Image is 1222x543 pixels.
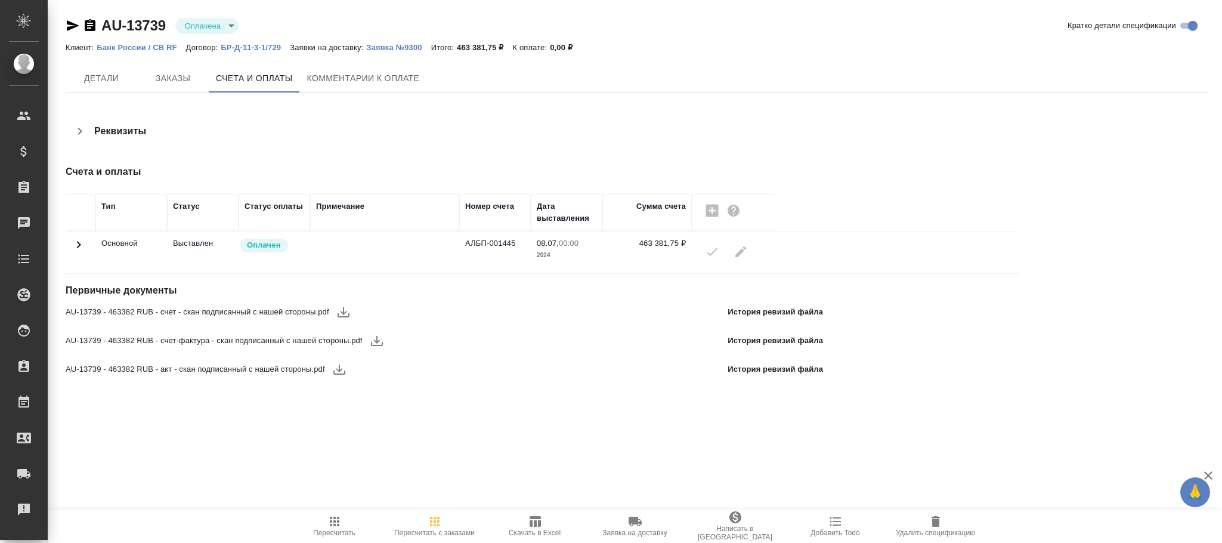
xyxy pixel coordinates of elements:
[66,43,97,52] p: Клиент:
[1185,480,1205,505] span: 🙏
[366,43,431,52] p: Заявка №9300
[173,200,200,212] div: Статус
[95,232,167,273] td: Основной
[72,245,86,254] span: Toggle Row Expanded
[290,43,366,52] p: Заявки на доставку:
[144,71,202,86] span: Заказы
[97,42,185,52] a: Банк России / CB RF
[307,71,420,86] span: Комментарии к оплате
[465,200,514,212] div: Номер счета
[66,18,80,33] button: Скопировать ссылку для ЯМессенджера
[247,239,281,251] p: Оплачен
[101,200,116,212] div: Тип
[728,306,823,318] p: История ревизий файла
[728,335,823,347] p: История ревизий файла
[550,43,581,52] p: 0,00 ₽
[602,232,692,273] td: 463 381,75 ₽
[1068,20,1176,32] span: Кратко детали спецификации
[186,43,221,52] p: Договор:
[66,306,329,318] span: AU-13739 - 463382 RUB - счет - скан подписанный с нашей стороны.pdf
[537,249,596,261] p: 2024
[316,200,364,212] div: Примечание
[1180,477,1210,507] button: 🙏
[66,335,363,347] span: AU-13739 - 463382 RUB - счет-фактура - скан подписанный с нашей стороны.pdf
[101,17,166,33] a: AU-13739
[83,18,97,33] button: Скопировать ссылку
[66,165,828,179] h4: Счета и оплаты
[431,43,457,52] p: Итого:
[537,200,596,224] div: Дата выставления
[728,363,823,375] p: История ревизий файла
[66,283,828,298] h4: Первичные документы
[73,71,130,86] span: Детали
[97,43,185,52] p: Банк России / CB RF
[245,200,303,212] div: Статус оплаты
[216,71,293,86] span: Счета и оплаты
[512,43,550,52] p: К оплате:
[636,200,686,212] div: Сумма счета
[66,363,325,375] span: AU-13739 - 463382 RUB - акт - скан подписанный с нашей стороны.pdf
[181,21,224,31] button: Оплачена
[559,239,578,248] p: 00:00
[366,42,431,54] button: Заявка №9300
[173,237,233,249] p: Все изменения в спецификации заблокированы
[94,124,146,138] h4: Реквизиты
[459,232,531,273] td: АЛБП-001445
[175,18,239,34] div: Оплачена
[221,42,290,52] a: БР-Д-11-3-1/729
[537,239,559,248] p: 08.07,
[221,43,290,52] p: БР-Д-11-3-1/729
[457,43,512,52] p: 463 381,75 ₽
